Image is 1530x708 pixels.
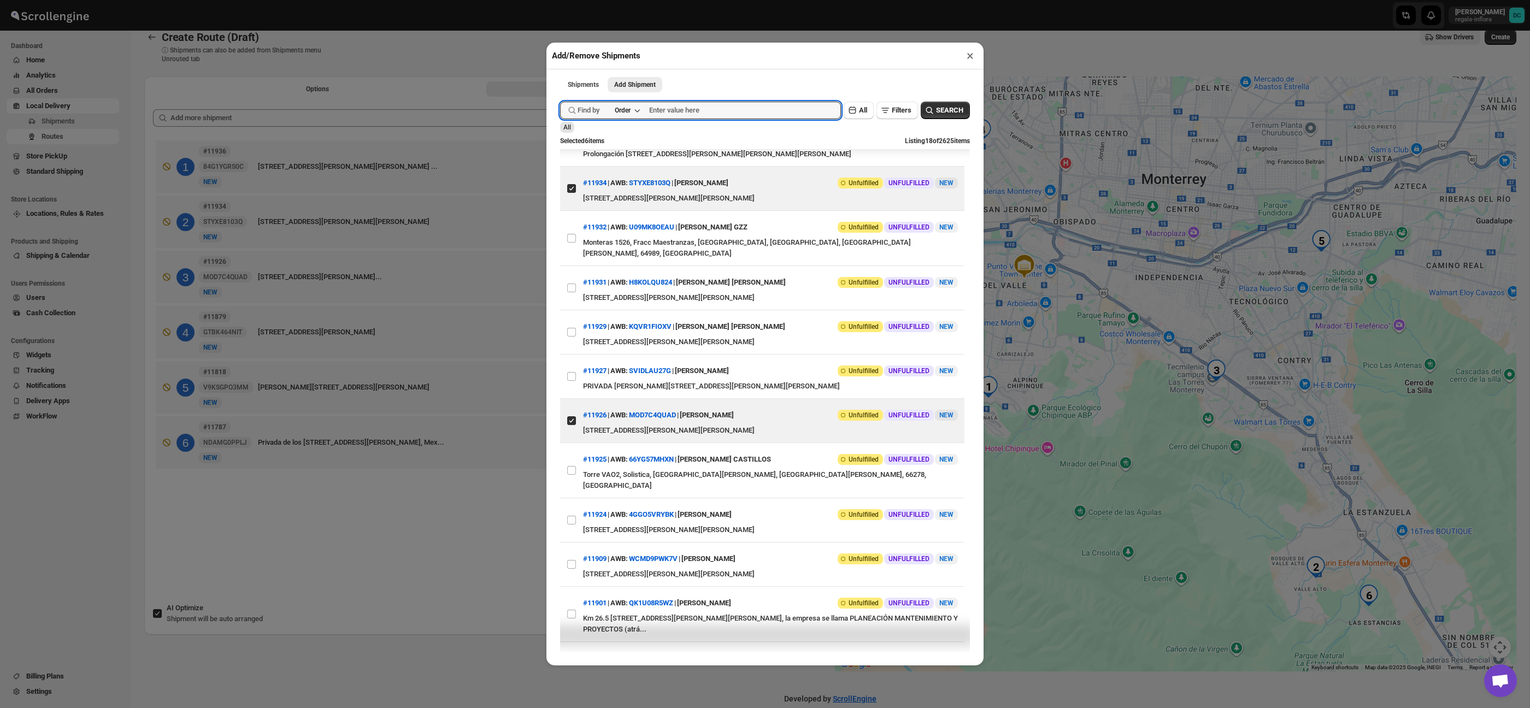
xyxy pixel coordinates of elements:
div: [PERSON_NAME] [PERSON_NAME] [676,273,786,292]
div: [STREET_ADDRESS][PERSON_NAME][PERSON_NAME] [583,524,958,535]
span: UNFULFILLED [888,322,929,331]
span: NEW [939,179,954,187]
div: [PERSON_NAME] CASTILLOS [678,450,771,469]
span: Unfulfilled [849,599,879,607]
span: NEW [939,223,954,231]
span: UNFULFILLED [888,278,929,287]
div: [PERSON_NAME] [675,361,729,381]
button: #11931 [583,278,607,286]
span: UNFULFILLED [888,411,929,420]
div: Prolongación [STREET_ADDRESS][PERSON_NAME][PERSON_NAME][PERSON_NAME] [583,149,958,160]
span: AWB: [610,598,628,609]
span: AWB: [610,178,628,188]
div: [PERSON_NAME] [680,405,734,425]
div: | | [583,217,748,237]
div: | | [583,361,729,381]
button: QK1U08R5WZ [629,599,673,607]
div: Km 26.5 [STREET_ADDRESS][PERSON_NAME][PERSON_NAME], la empresa se llama PLANEACIÓN MANTENIMIENTO ... [583,613,958,635]
div: Selected Shipments [144,101,826,553]
span: Unfulfilled [849,278,879,287]
button: WCMD9PWK7V [629,554,678,563]
button: STYXE8103Q [629,179,670,187]
span: All [859,106,867,114]
span: NEW [939,555,954,563]
button: SVIDLAU27G [629,367,671,375]
span: Listing 18 of 2625 items [905,137,970,145]
span: Shipments [568,80,599,89]
span: AWB: [610,410,628,421]
button: #11924 [583,510,607,518]
button: Order [608,103,646,118]
div: [PERSON_NAME] [674,173,728,193]
input: Enter value here [649,102,841,119]
button: × [962,48,978,63]
div: | | [583,549,735,569]
span: UNFULFILLED [888,223,929,232]
span: Filters [892,106,911,114]
div: [PERSON_NAME] GZZ [678,217,748,237]
h2: Add/Remove Shipments [552,50,640,61]
button: U09MK8OEAU [629,223,674,231]
span: Unfulfilled [849,554,879,563]
button: KQVR1FIOXV [629,322,672,331]
span: AWB: [610,454,628,465]
div: Monteras 1526, Fracc Maestranzas, [GEOGRAPHIC_DATA], [GEOGRAPHIC_DATA], [GEOGRAPHIC_DATA][PERSON_... [583,237,958,259]
div: [STREET_ADDRESS][PERSON_NAME][PERSON_NAME] [583,337,958,347]
button: #11909 [583,554,607,563]
span: AWB: [610,365,628,376]
span: Unfulfilled [849,510,879,519]
span: AWB: [610,553,628,564]
span: Unfulfilled [849,322,879,331]
span: Unfulfilled [849,367,879,375]
span: NEW [939,323,954,331]
span: AWB: [610,222,628,233]
span: NEW [939,411,954,419]
button: #11926 [583,411,607,419]
span: Selected 6 items [560,137,604,145]
div: [STREET_ADDRESS][PERSON_NAME][PERSON_NAME] [583,425,958,436]
span: UNFULFILLED [888,455,929,464]
button: All [844,102,874,119]
div: [STREET_ADDRESS][PERSON_NAME][PERSON_NAME] [583,292,958,303]
div: | | [583,450,771,469]
span: NEW [939,511,954,518]
div: [PERSON_NAME] [PERSON_NAME] [675,317,785,337]
button: #11927 [583,367,607,375]
span: UNFULFILLED [888,554,929,563]
span: UNFULFILLED [888,179,929,187]
button: #11901 [583,599,607,607]
span: Find by [578,105,599,116]
div: | | [583,648,729,668]
span: NEW [939,279,954,286]
button: MOD7C4QUAD [629,411,676,419]
div: [STREET_ADDRESS][PERSON_NAME][PERSON_NAME] [583,569,958,580]
div: [PERSON_NAME] [675,648,729,668]
span: UNFULFILLED [888,599,929,607]
button: H8KOLQU824 [629,278,672,286]
div: | | [583,405,734,425]
button: Filters [876,102,918,119]
div: | | [583,505,732,524]
div: [PERSON_NAME] [681,549,735,569]
span: Unfulfilled [849,455,879,464]
button: 4GGO5VRYBK [629,510,674,518]
span: Unfulfilled [849,223,879,232]
span: UNFULFILLED [888,510,929,519]
span: All [563,123,571,131]
button: #11929 [583,322,607,331]
span: AWB: [610,509,628,520]
button: #11932 [583,223,607,231]
span: AWB: [610,321,628,332]
span: UNFULFILLED [888,367,929,375]
span: Unfulfilled [849,411,879,420]
div: [STREET_ADDRESS][PERSON_NAME][PERSON_NAME] [583,193,958,204]
span: NEW [939,367,954,375]
button: #11934 [583,179,607,187]
div: | | [583,273,786,292]
span: AWB: [610,277,628,288]
div: | | [583,173,728,193]
button: 66YG57MHXN [629,455,674,463]
span: Add Shipment [614,80,656,89]
span: NEW [939,456,954,463]
div: [PERSON_NAME] [677,593,731,613]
